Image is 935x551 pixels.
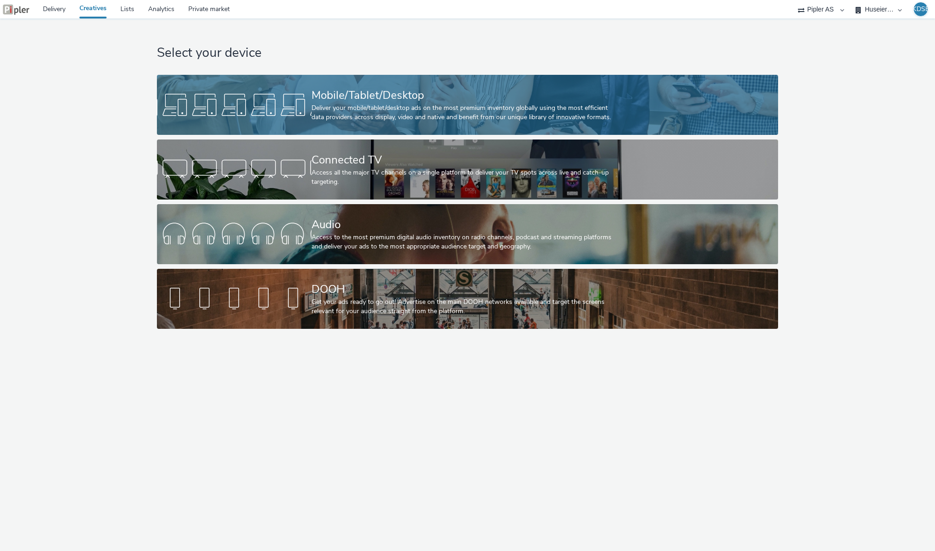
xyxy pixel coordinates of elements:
div: Access all the major TV channels on a single platform to deliver your TV spots across live and ca... [312,168,620,187]
div: KDSB [912,2,929,16]
a: Mobile/Tablet/DesktopDeliver your mobile/tablet/desktop ads on the most premium inventory globall... [157,75,778,135]
div: Audio [312,217,620,233]
div: DOOH [312,281,620,297]
a: DOOHGet your ads ready to go out! Advertise on the main DOOH networks available and target the sc... [157,269,778,329]
a: Connected TVAccess all the major TV channels on a single platform to deliver your TV spots across... [157,139,778,200]
div: Get your ads ready to go out! Advertise on the main DOOH networks available and target the screen... [312,297,620,316]
div: Connected TV [312,152,620,168]
div: Mobile/Tablet/Desktop [312,87,620,103]
div: Access to the most premium digital audio inventory on radio channels, podcast and streaming platf... [312,233,620,252]
img: undefined Logo [2,4,30,15]
a: AudioAccess to the most premium digital audio inventory on radio channels, podcast and streaming ... [157,204,778,264]
div: Deliver your mobile/tablet/desktop ads on the most premium inventory globally using the most effi... [312,103,620,122]
h1: Select your device [157,44,778,62]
